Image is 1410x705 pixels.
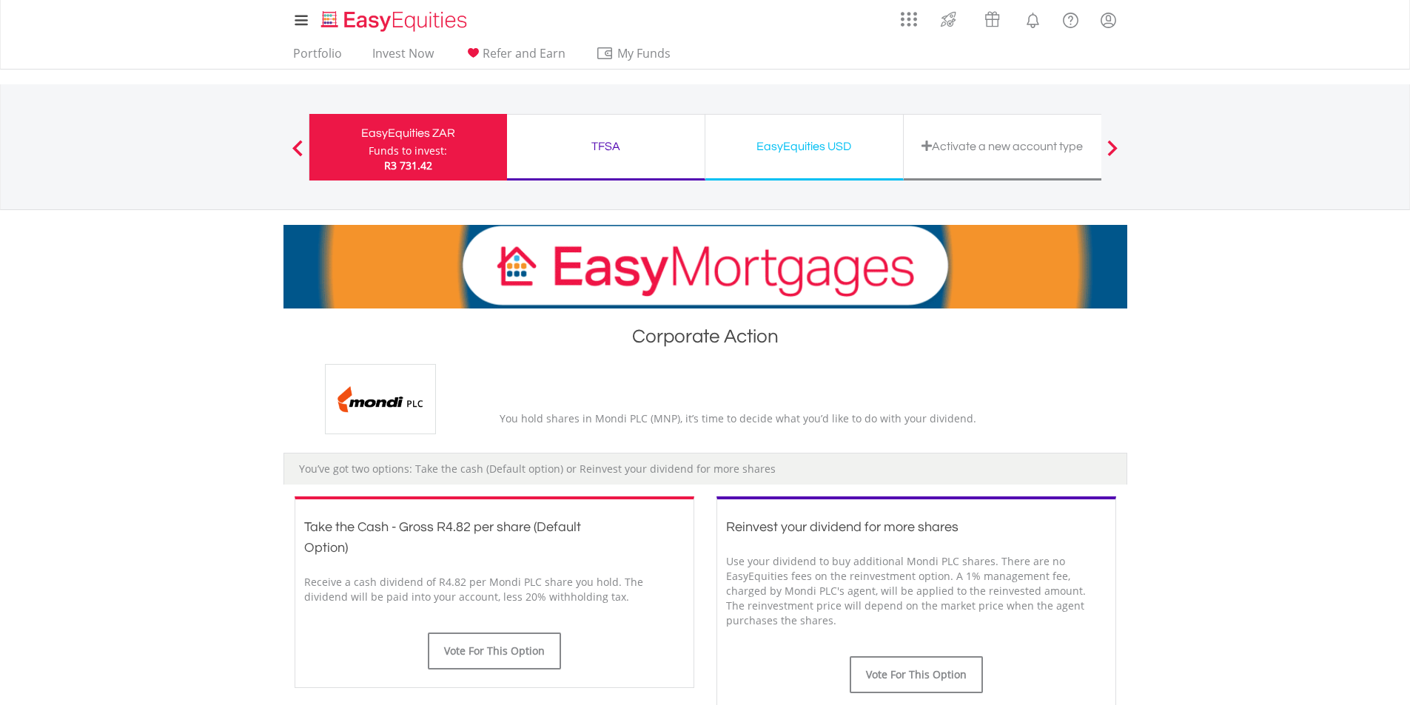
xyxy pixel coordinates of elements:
[483,45,565,61] span: Refer and Earn
[384,158,432,172] span: R3 731.42
[366,46,440,69] a: Invest Now
[901,11,917,27] img: grid-menu-icon.svg
[1052,4,1090,33] a: FAQ's and Support
[1090,4,1127,36] a: My Profile
[516,136,696,157] div: TFSA
[369,144,447,158] div: Funds to invest:
[726,554,1086,627] span: Use your dividend to buy additional Mondi PLC shares. There are no EasyEquities fees on the reinv...
[315,4,473,33] a: Home page
[283,323,1127,357] h1: Corporate Action
[304,575,643,604] span: Receive a cash dividend of R4.82 per Mondi PLC share you hold. The dividend will be paid into you...
[283,225,1127,308] img: EasyMortage Promotion Banner
[913,136,1092,157] div: Activate a new account type
[287,46,348,69] a: Portfolio
[891,4,927,27] a: AppsGrid
[970,4,1014,31] a: Vouchers
[304,520,581,555] span: Take the Cash - Gross R4.82 per share (Default Option)
[458,46,571,69] a: Refer and Earn
[500,411,976,425] span: You hold shares in Mondi PLC (MNP), it’s time to decide what you’d like to do with your dividend.
[980,7,1004,31] img: vouchers-v2.svg
[936,7,961,31] img: thrive-v2.svg
[714,136,894,157] div: EasyEquities USD
[596,44,693,63] span: My Funds
[850,656,983,693] button: Vote For This Option
[318,123,498,144] div: EasyEquities ZAR
[318,9,473,33] img: EasyEquities_Logo.png
[325,364,436,434] img: EQU.ZA.MNP.png
[1014,4,1052,33] a: Notifications
[428,633,561,669] button: Vote For This Option
[726,520,959,534] span: Reinvest your dividend for more shares
[299,462,776,476] span: You’ve got two options: Take the cash (Default option) or Reinvest your dividend for more shares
